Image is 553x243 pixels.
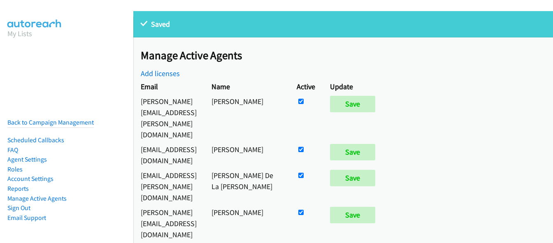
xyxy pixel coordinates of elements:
[323,79,386,94] th: Update
[7,214,46,222] a: Email Support
[7,165,23,173] a: Roles
[204,94,289,142] td: [PERSON_NAME]
[7,194,67,202] a: Manage Active Agents
[133,94,204,142] td: [PERSON_NAME][EMAIL_ADDRESS][PERSON_NAME][DOMAIN_NAME]
[7,155,47,163] a: Agent Settings
[7,185,29,192] a: Reports
[204,79,289,94] th: Name
[330,207,375,223] input: Save
[7,204,30,212] a: Sign Out
[133,168,204,205] td: [EMAIL_ADDRESS][PERSON_NAME][DOMAIN_NAME]
[141,19,546,30] p: Saved
[204,205,289,242] td: [PERSON_NAME]
[133,79,204,94] th: Email
[133,142,204,168] td: [EMAIL_ADDRESS][DOMAIN_NAME]
[204,168,289,205] td: [PERSON_NAME] De La [PERSON_NAME]
[330,96,375,112] input: Save
[7,175,53,183] a: Account Settings
[289,79,323,94] th: Active
[133,205,204,242] td: [PERSON_NAME][EMAIL_ADDRESS][DOMAIN_NAME]
[330,170,375,186] input: Save
[7,136,64,144] a: Scheduled Callbacks
[141,69,180,78] a: Add licenses
[204,142,289,168] td: [PERSON_NAME]
[141,49,553,62] h2: Manage Active Agents
[7,146,18,154] a: FAQ
[330,144,375,160] input: Save
[7,118,94,126] a: Back to Campaign Management
[7,29,32,38] a: My Lists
